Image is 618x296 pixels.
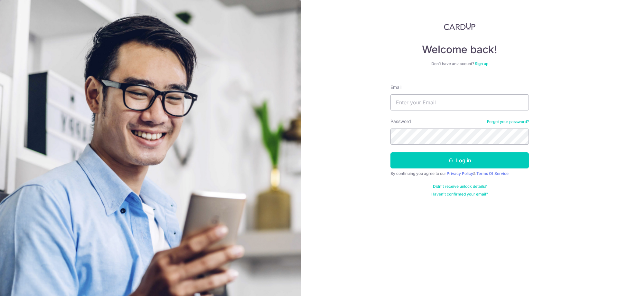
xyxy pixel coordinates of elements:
label: Email [390,84,401,91]
input: Enter your Email [390,94,529,110]
label: Password [390,118,411,125]
h4: Welcome back! [390,43,529,56]
a: Forgot your password? [487,119,529,124]
a: Privacy Policy [447,171,473,176]
a: Sign up [475,61,488,66]
a: Haven't confirmed your email? [431,192,488,197]
div: Don’t have an account? [390,61,529,66]
a: Didn't receive unlock details? [433,184,487,189]
a: Terms Of Service [476,171,509,176]
img: CardUp Logo [444,23,475,30]
div: By continuing you agree to our & [390,171,529,176]
button: Log in [390,152,529,168]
